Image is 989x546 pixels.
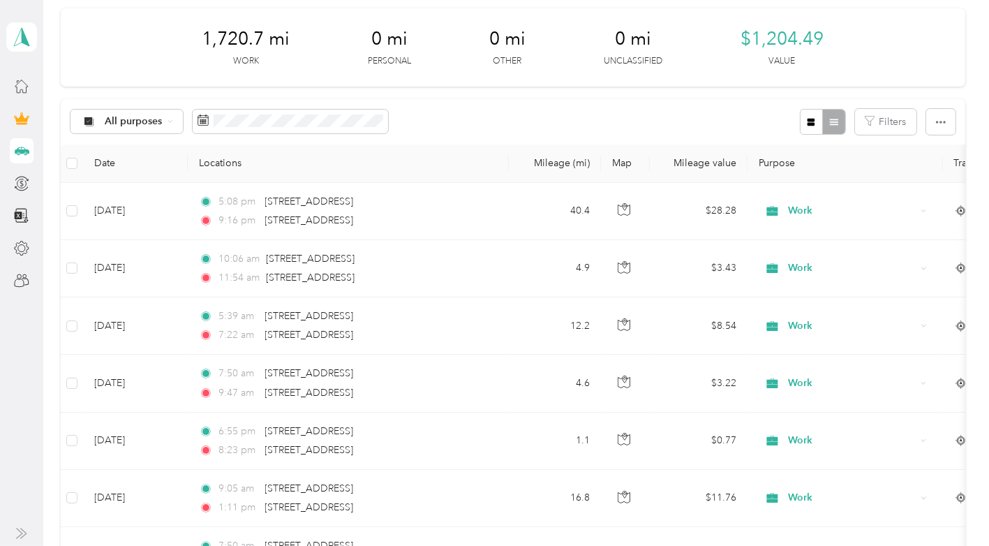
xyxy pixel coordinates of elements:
[368,55,411,68] p: Personal
[788,490,916,506] span: Work
[650,183,748,240] td: $28.28
[105,117,163,126] span: All purposes
[509,183,601,240] td: 40.4
[509,297,601,355] td: 12.2
[509,470,601,527] td: 16.8
[218,213,258,228] span: 9:16 pm
[509,145,601,183] th: Mileage (mi)
[650,355,748,412] td: $3.22
[266,253,355,265] span: [STREET_ADDRESS]
[202,28,290,50] span: 1,720.7 mi
[218,270,260,286] span: 11:54 am
[218,309,258,324] span: 5:39 am
[83,240,188,297] td: [DATE]
[218,424,258,439] span: 6:55 pm
[604,55,662,68] p: Unclassified
[741,28,824,50] span: $1,204.49
[911,468,989,546] iframe: Everlance-gr Chat Button Frame
[265,195,354,207] span: [STREET_ADDRESS]
[788,433,916,448] span: Work
[509,355,601,412] td: 4.6
[188,145,509,183] th: Locations
[650,240,748,297] td: $3.43
[371,28,408,50] span: 0 mi
[265,387,354,399] span: [STREET_ADDRESS]
[788,203,916,219] span: Work
[233,55,259,68] p: Work
[601,145,650,183] th: Map
[218,481,258,496] span: 9:05 am
[83,145,188,183] th: Date
[265,501,354,513] span: [STREET_ADDRESS]
[265,367,354,379] span: [STREET_ADDRESS]
[218,443,258,458] span: 8:23 pm
[266,272,355,283] span: [STREET_ADDRESS]
[265,214,354,226] span: [STREET_ADDRESS]
[788,260,916,276] span: Work
[650,470,748,527] td: $11.76
[509,240,601,297] td: 4.9
[83,297,188,355] td: [DATE]
[218,385,258,401] span: 9:47 am
[788,318,916,334] span: Work
[83,183,188,240] td: [DATE]
[855,109,916,135] button: Filters
[615,28,651,50] span: 0 mi
[83,470,188,527] td: [DATE]
[769,55,796,68] p: Value
[489,28,526,50] span: 0 mi
[265,444,354,456] span: [STREET_ADDRESS]
[650,413,748,470] td: $0.77
[218,251,260,267] span: 10:06 am
[83,355,188,412] td: [DATE]
[265,482,354,494] span: [STREET_ADDRESS]
[265,425,354,437] span: [STREET_ADDRESS]
[748,145,943,183] th: Purpose
[218,327,258,343] span: 7:22 am
[265,310,354,322] span: [STREET_ADDRESS]
[265,329,354,341] span: [STREET_ADDRESS]
[493,55,522,68] p: Other
[218,500,258,515] span: 1:11 pm
[218,194,258,209] span: 5:08 pm
[509,413,601,470] td: 1.1
[650,297,748,355] td: $8.54
[83,413,188,470] td: [DATE]
[218,366,258,381] span: 7:50 am
[788,376,916,391] span: Work
[650,145,748,183] th: Mileage value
